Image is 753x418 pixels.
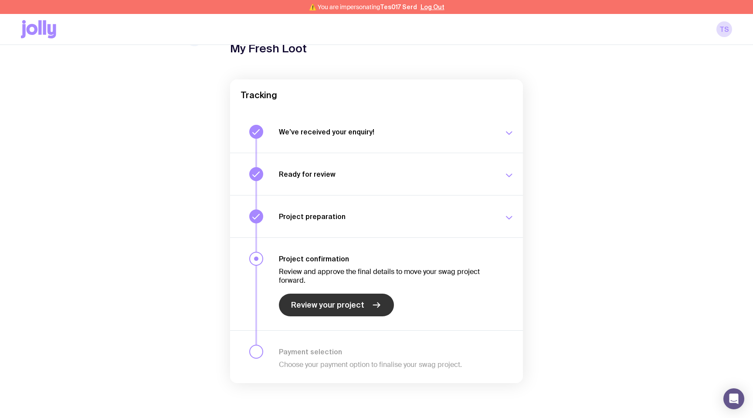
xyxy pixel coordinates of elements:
button: Project preparation [230,195,523,237]
button: Ready for review [230,153,523,195]
h3: Project confirmation [279,254,493,263]
button: Log Out [421,3,444,10]
span: Tes017 Serd [380,3,417,10]
h3: Project preparation [279,212,493,221]
h3: Ready for review [279,170,493,178]
p: Choose your payment option to finalise your swag project. [279,360,493,369]
h2: Tracking [241,90,512,100]
a: TS [716,21,732,37]
a: Review your project [279,294,394,316]
button: We’ve received your enquiry! [230,111,523,153]
span: ⚠️ You are impersonating [309,3,417,10]
h1: My Fresh Loot [230,42,307,55]
div: Open Intercom Messenger [723,388,744,409]
h3: We’ve received your enquiry! [279,127,493,136]
h3: Payment selection [279,347,493,356]
span: Review your project [291,300,364,310]
p: Review and approve the final details to move your swag project forward. [279,267,493,285]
